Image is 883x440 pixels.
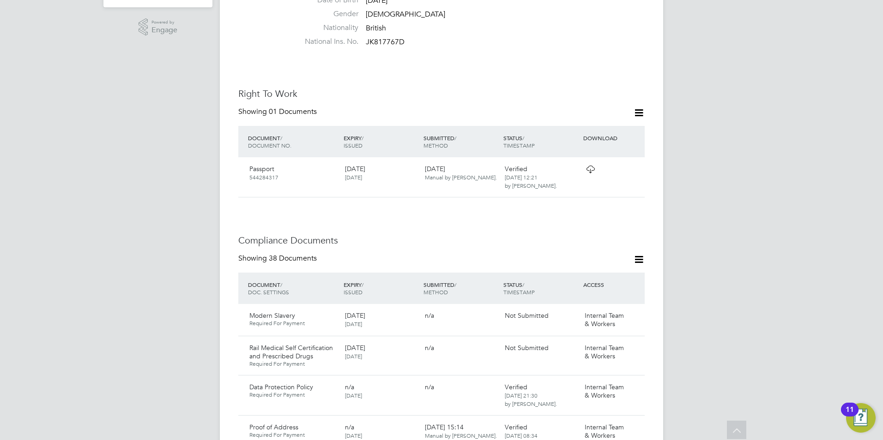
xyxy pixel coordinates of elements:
[246,130,341,154] div: DOCUMENT
[249,391,338,398] span: Required For Payment
[505,311,549,320] span: Not Submitted
[151,18,177,26] span: Powered by
[421,276,501,300] div: SUBMITTED
[423,288,448,296] span: METHOD
[425,432,497,439] span: Manual by [PERSON_NAME].
[454,134,456,142] span: /
[246,161,341,185] div: Passport
[269,107,317,116] span: 01 Documents
[238,88,645,100] h3: Right To Work
[249,344,333,360] span: Rail Medical Self Certification and Prescribed Drugs
[425,311,434,320] span: n/a
[425,383,434,391] span: n/a
[249,423,298,431] span: Proof of Address
[522,281,524,288] span: /
[581,276,645,293] div: ACCESS
[345,320,362,327] span: [DATE]
[238,107,319,117] div: Showing
[345,352,362,360] span: [DATE]
[503,288,535,296] span: TIMESTAMP
[238,254,319,263] div: Showing
[269,254,317,263] span: 38 Documents
[280,134,282,142] span: /
[345,383,354,391] span: n/a
[366,37,405,47] span: JK817767D
[248,288,289,296] span: DOC. SETTINGS
[248,142,291,149] span: DOCUMENT NO.
[505,392,557,407] span: [DATE] 21:30 by [PERSON_NAME].
[246,276,341,300] div: DOCUMENT
[294,23,358,33] label: Nationality
[585,383,624,399] span: Internal Team & Workers
[425,423,497,440] span: [DATE] 15:14
[585,344,624,360] span: Internal Team & Workers
[341,130,421,154] div: EXPIRY
[341,161,421,185] div: [DATE]
[505,423,527,431] span: Verified
[249,360,338,368] span: Required For Payment
[505,383,527,391] span: Verified
[345,423,354,431] span: n/a
[581,130,645,146] div: DOWNLOAD
[151,26,177,34] span: Engage
[238,234,645,246] h3: Compliance Documents
[366,24,386,33] span: British
[421,161,501,185] div: [DATE]
[503,142,535,149] span: TIMESTAMP
[280,281,282,288] span: /
[249,311,295,320] span: Modern Slavery
[344,288,363,296] span: ISSUED
[345,173,362,181] span: [DATE]
[522,134,524,142] span: /
[345,344,365,352] span: [DATE]
[505,165,527,173] span: Verified
[454,281,456,288] span: /
[249,383,313,391] span: Data Protection Policy
[421,130,501,154] div: SUBMITTED
[362,281,363,288] span: /
[249,173,278,181] span: 544284317
[345,392,362,399] span: [DATE]
[294,9,358,19] label: Gender
[505,173,538,181] span: [DATE] 12:21
[585,423,624,440] span: Internal Team & Workers
[425,344,434,352] span: n/a
[294,37,358,47] label: National Ins. No.
[362,134,363,142] span: /
[501,276,581,300] div: STATUS
[585,311,624,328] span: Internal Team & Workers
[139,18,178,36] a: Powered byEngage
[846,403,876,433] button: Open Resource Center, 11 new notifications
[249,320,338,327] span: Required For Payment
[366,10,445,19] span: [DEMOGRAPHIC_DATA]
[249,431,338,439] span: Required For Payment
[344,142,363,149] span: ISSUED
[505,344,549,352] span: Not Submitted
[341,276,421,300] div: EXPIRY
[425,173,497,181] span: Manual by [PERSON_NAME].
[345,432,362,439] span: [DATE]
[345,311,365,320] span: [DATE]
[846,410,854,422] div: 11
[423,142,448,149] span: METHOD
[505,182,557,189] span: by [PERSON_NAME].
[501,130,581,154] div: STATUS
